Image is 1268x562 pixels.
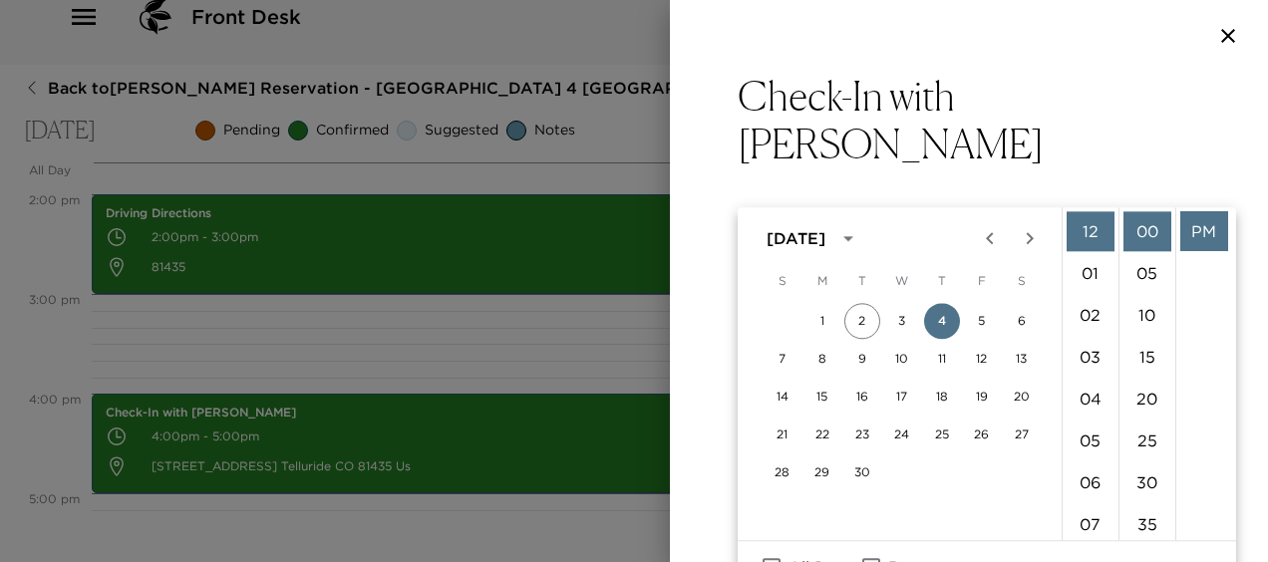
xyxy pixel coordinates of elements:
button: 8 [804,341,840,377]
button: 26 [964,417,1000,452]
label: Start Date & Time [738,206,841,223]
ul: Select hours [1063,207,1118,540]
span: Monday [804,261,840,301]
span: Tuesday [844,261,880,301]
button: 3 [884,303,920,339]
button: 28 [765,454,800,490]
button: 9 [844,341,880,377]
button: 16 [844,379,880,415]
button: 22 [804,417,840,452]
button: 30 [844,454,880,490]
li: 35 minutes [1123,504,1171,544]
button: 11 [924,341,960,377]
button: 14 [765,379,800,415]
button: 12 [964,341,1000,377]
li: 1 hours [1067,253,1114,293]
button: Check-In with [PERSON_NAME] [738,72,1200,167]
button: 25 [924,417,960,452]
li: 20 minutes [1123,379,1171,419]
button: 20 [1004,379,1040,415]
ul: Select minutes [1118,207,1175,540]
li: 5 hours [1067,421,1114,460]
span: Thursday [924,261,960,301]
li: 6 hours [1067,462,1114,502]
button: 7 [765,341,800,377]
li: PM [1180,211,1228,251]
li: AM [1180,169,1228,209]
button: 18 [924,379,960,415]
li: 15 minutes [1123,337,1171,377]
li: 10 minutes [1123,295,1171,335]
button: 21 [765,417,800,452]
button: 10 [884,341,920,377]
div: [DATE] [767,226,825,250]
button: 17 [884,379,920,415]
button: 2 [844,303,880,339]
li: 3 hours [1067,337,1114,377]
button: 19 [964,379,1000,415]
span: Friday [964,261,1000,301]
li: 25 minutes [1123,421,1171,460]
li: 5 minutes [1123,253,1171,293]
button: 27 [1004,417,1040,452]
button: 5 [964,303,1000,339]
li: 4 hours [1067,379,1114,419]
button: 1 [804,303,840,339]
button: 15 [804,379,840,415]
button: 23 [844,417,880,452]
li: 2 hours [1067,295,1114,335]
label: End Date & Time [992,206,1092,223]
button: Next month [1010,218,1050,258]
button: 4 [924,303,960,339]
li: 30 minutes [1123,462,1171,502]
button: 6 [1004,303,1040,339]
li: 7 hours [1067,504,1114,544]
span: Saturday [1004,261,1040,301]
button: 13 [1004,341,1040,377]
span: Wednesday [884,261,920,301]
button: 29 [804,454,840,490]
button: Previous month [970,218,1010,258]
span: Sunday [765,261,800,301]
li: 0 minutes [1123,211,1171,251]
li: 12 hours [1067,211,1114,251]
button: calendar view is open, switch to year view [831,221,865,255]
ul: Select meridiem [1175,207,1232,540]
button: 24 [884,417,920,452]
